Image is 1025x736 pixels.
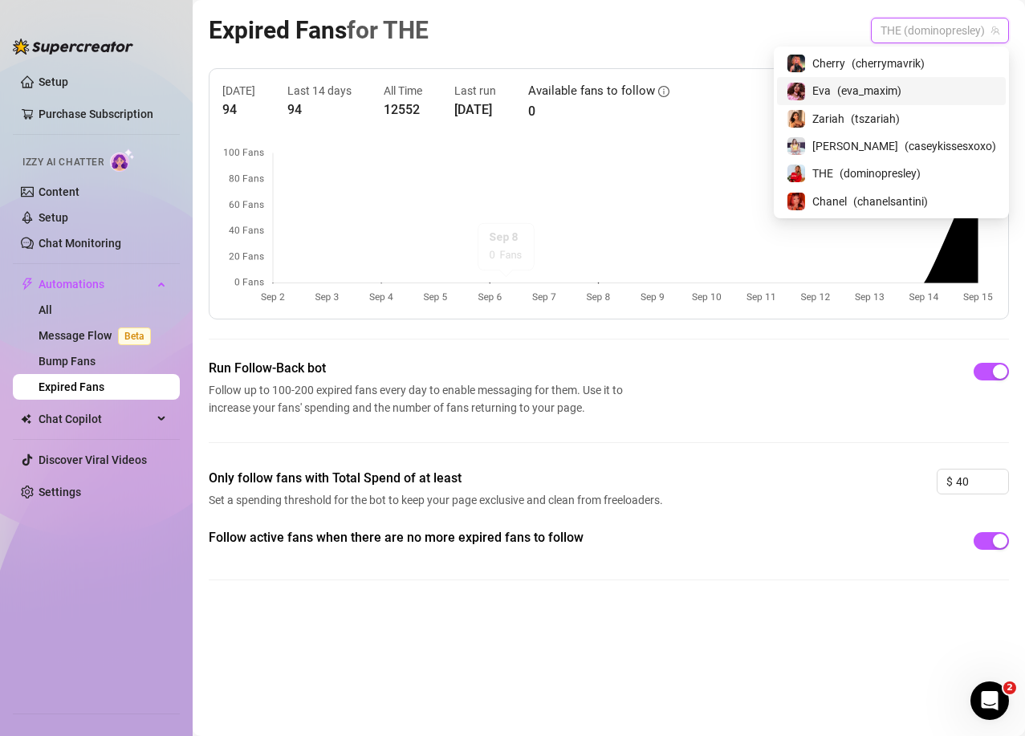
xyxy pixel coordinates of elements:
span: ( cherrymavrik ) [852,55,925,72]
span: THE [812,165,833,182]
span: Cherry [812,55,845,72]
span: info-circle [658,86,669,97]
span: Chanel [812,193,847,210]
span: thunderbolt [21,278,34,291]
a: Setup [39,75,68,88]
span: Run Follow-Back bot [209,359,629,378]
span: team [990,26,1000,35]
article: 94 [287,100,352,120]
article: Expired Fans [209,11,429,49]
span: 2 [1003,681,1016,694]
img: THE (@dominopresley) [787,165,805,182]
span: Eva [812,82,831,100]
a: Setup [39,211,68,224]
img: AI Chatter [110,148,135,172]
a: Bump Fans [39,355,96,368]
span: Chat Copilot [39,406,153,432]
span: Izzy AI Chatter [22,155,104,170]
a: Discover Viral Videos [39,453,147,466]
a: Expired Fans [39,380,104,393]
span: ( tszariah ) [851,110,900,128]
img: Chat Copilot [21,413,31,425]
span: Follow up to 100-200 expired fans every day to enable messaging for them. Use it to increase your... [209,381,629,417]
span: ( eva_maxim ) [837,82,901,100]
a: Settings [39,486,81,498]
input: 0.00 [956,470,1008,494]
span: THE (dominopresley) [881,18,999,43]
a: Chat Monitoring [39,237,121,250]
iframe: Intercom live chat [970,681,1009,720]
span: Set a spending threshold for the bot to keep your page exclusive and clean from freeloaders. [209,491,668,509]
article: [DATE] [454,100,496,120]
article: All Time [384,82,422,100]
span: ( chanelsantini ) [853,193,928,210]
img: Cherry (@cherrymavrik) [787,55,805,72]
article: Last 14 days [287,82,352,100]
article: 12552 [384,100,422,120]
img: Casey (@caseykissesxoxo) [787,137,805,155]
span: ( dominopresley ) [840,165,921,182]
span: Follow active fans when there are no more expired fans to follow [209,528,668,547]
a: Purchase Subscription [39,101,167,127]
span: ( caseykissesxoxo ) [905,137,996,155]
img: logo-BBDzfeDw.svg [13,39,133,55]
img: Chanel (@chanelsantini) [787,193,805,210]
span: Automations [39,271,153,297]
span: Beta [118,327,151,345]
img: Eva (@eva_maxim) [787,83,805,100]
img: Zariah (@tszariah) [787,110,805,128]
article: 94 [222,100,255,120]
span: for THE [347,16,429,44]
article: [DATE] [222,82,255,100]
article: 0 [528,101,669,121]
a: Content [39,185,79,198]
span: Only follow fans with Total Spend of at least [209,469,668,488]
a: All [39,303,52,316]
span: [PERSON_NAME] [812,137,898,155]
span: Zariah [812,110,844,128]
article: Last run [454,82,496,100]
a: Message FlowBeta [39,329,157,342]
article: Available fans to follow [528,82,655,101]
